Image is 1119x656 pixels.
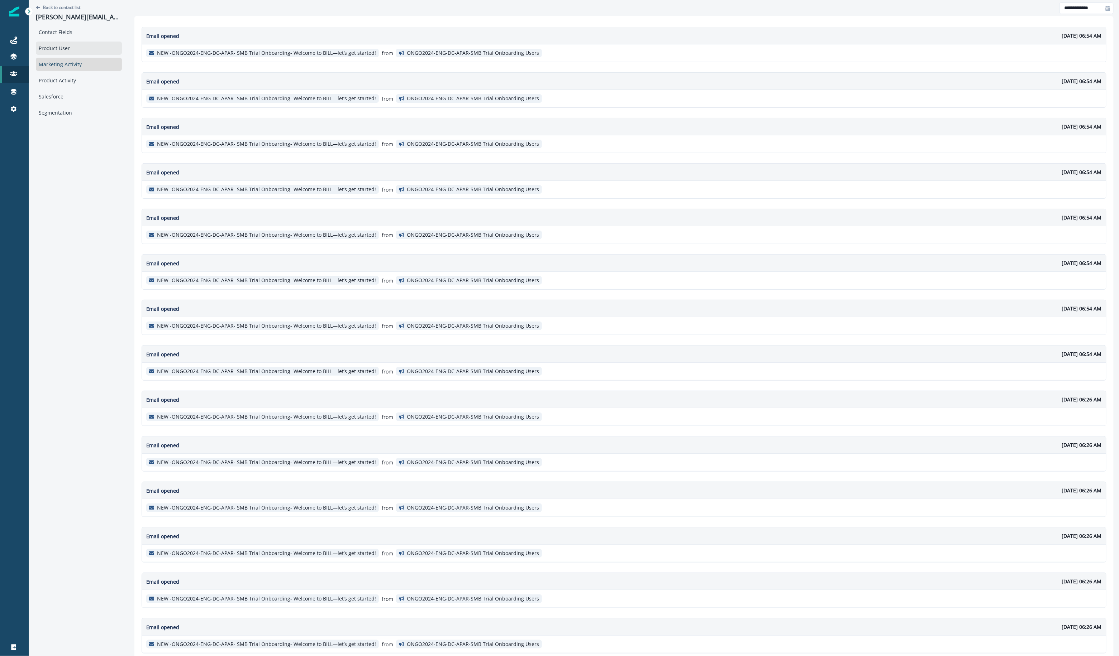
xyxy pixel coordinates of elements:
[157,232,376,238] p: NEW -ONGO2024-ENG-DC-APAR- SMB Trial Onboarding- Welcome to BILL—let’s get started!
[36,58,122,71] div: Marketing Activity
[382,277,393,284] p: from
[407,50,539,56] p: ONGO2024-ENG-DC-APAR-SMB Trial Onboarding Users
[157,641,376,647] p: NEW -ONGO2024-ENG-DC-APAR- SMB Trial Onboarding- Welcome to BILL—let’s get started!
[1062,123,1102,130] p: [DATE] 06:54 AM
[146,305,179,313] p: Email opened
[382,550,393,557] p: from
[36,106,122,119] div: Segmentation
[36,4,80,10] button: Go back
[1062,532,1102,540] p: [DATE] 06:26 AM
[382,322,393,330] p: from
[407,96,539,102] p: ONGO2024-ENG-DC-APAR-SMB Trial Onboarding Users
[157,596,376,602] p: NEW -ONGO2024-ENG-DC-APAR- SMB Trial Onboarding- Welcome to BILL—let’s get started!
[157,187,376,193] p: NEW -ONGO2024-ENG-DC-APAR- SMB Trial Onboarding- Welcome to BILL—let’s get started!
[1062,214,1102,221] p: [DATE] 06:54 AM
[407,232,539,238] p: ONGO2024-ENG-DC-APAR-SMB Trial Onboarding Users
[157,459,376,466] p: NEW -ONGO2024-ENG-DC-APAR- SMB Trial Onboarding- Welcome to BILL—let’s get started!
[146,123,179,131] p: Email opened
[382,186,393,193] p: from
[36,74,122,87] div: Product Activity
[407,187,539,193] p: ONGO2024-ENG-DC-APAR-SMB Trial Onboarding Users
[157,505,376,511] p: NEW -ONGO2024-ENG-DC-APAR- SMB Trial Onboarding- Welcome to BILL—let’s get started!
[36,25,122,39] div: Contact Fields
[146,260,179,267] p: Email opened
[407,596,539,602] p: ONGO2024-ENG-DC-APAR-SMB Trial Onboarding Users
[382,231,393,239] p: from
[157,50,376,56] p: NEW -ONGO2024-ENG-DC-APAR- SMB Trial Onboarding- Welcome to BILL—let’s get started!
[407,368,539,375] p: ONGO2024-ENG-DC-APAR-SMB Trial Onboarding Users
[146,32,179,40] p: Email opened
[407,550,539,556] p: ONGO2024-ENG-DC-APAR-SMB Trial Onboarding Users
[407,278,539,284] p: ONGO2024-ENG-DC-APAR-SMB Trial Onboarding Users
[382,49,393,57] p: from
[407,641,539,647] p: ONGO2024-ENG-DC-APAR-SMB Trial Onboarding Users
[146,442,179,449] p: Email opened
[1062,623,1102,631] p: [DATE] 06:26 AM
[146,396,179,404] p: Email opened
[157,414,376,420] p: NEW -ONGO2024-ENG-DC-APAR- SMB Trial Onboarding- Welcome to BILL—let’s get started!
[146,78,179,85] p: Email opened
[146,623,179,631] p: Email opened
[146,169,179,176] p: Email opened
[157,96,376,102] p: NEW -ONGO2024-ENG-DC-APAR- SMB Trial Onboarding- Welcome to BILL—let’s get started!
[36,42,122,55] div: Product User
[1062,77,1102,85] p: [DATE] 06:54 AM
[382,140,393,148] p: from
[1062,259,1102,267] p: [DATE] 06:54 AM
[157,323,376,329] p: NEW -ONGO2024-ENG-DC-APAR- SMB Trial Onboarding- Welcome to BILL—let’s get started!
[9,6,19,16] img: Inflection
[146,214,179,222] p: Email opened
[1062,305,1102,312] p: [DATE] 06:54 AM
[146,351,179,358] p: Email opened
[146,532,179,540] p: Email opened
[157,141,376,147] p: NEW -ONGO2024-ENG-DC-APAR- SMB Trial Onboarding- Welcome to BILL—let’s get started!
[157,368,376,375] p: NEW -ONGO2024-ENG-DC-APAR- SMB Trial Onboarding- Welcome to BILL—let’s get started!
[146,487,179,495] p: Email opened
[157,278,376,284] p: NEW -ONGO2024-ENG-DC-APAR- SMB Trial Onboarding- Welcome to BILL—let’s get started!
[382,368,393,375] p: from
[407,141,539,147] p: ONGO2024-ENG-DC-APAR-SMB Trial Onboarding Users
[382,504,393,512] p: from
[407,459,539,466] p: ONGO2024-ENG-DC-APAR-SMB Trial Onboarding Users
[36,90,122,103] div: Salesforce
[1062,578,1102,585] p: [DATE] 06:26 AM
[382,413,393,421] p: from
[382,95,393,102] p: from
[1062,487,1102,494] p: [DATE] 06:26 AM
[43,4,80,10] p: Back to contact list
[1062,350,1102,358] p: [DATE] 06:54 AM
[157,550,376,556] p: NEW -ONGO2024-ENG-DC-APAR- SMB Trial Onboarding- Welcome to BILL—let’s get started!
[382,595,393,603] p: from
[146,578,179,585] p: Email opened
[407,414,539,420] p: ONGO2024-ENG-DC-APAR-SMB Trial Onboarding Users
[1062,396,1102,403] p: [DATE] 06:26 AM
[36,13,122,21] p: [PERSON_NAME][EMAIL_ADDRESS][DOMAIN_NAME]
[382,641,393,648] p: from
[407,505,539,511] p: ONGO2024-ENG-DC-APAR-SMB Trial Onboarding Users
[1062,441,1102,449] p: [DATE] 06:26 AM
[382,459,393,466] p: from
[407,323,539,329] p: ONGO2024-ENG-DC-APAR-SMB Trial Onboarding Users
[1062,168,1102,176] p: [DATE] 06:54 AM
[1062,32,1102,39] p: [DATE] 06:54 AM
